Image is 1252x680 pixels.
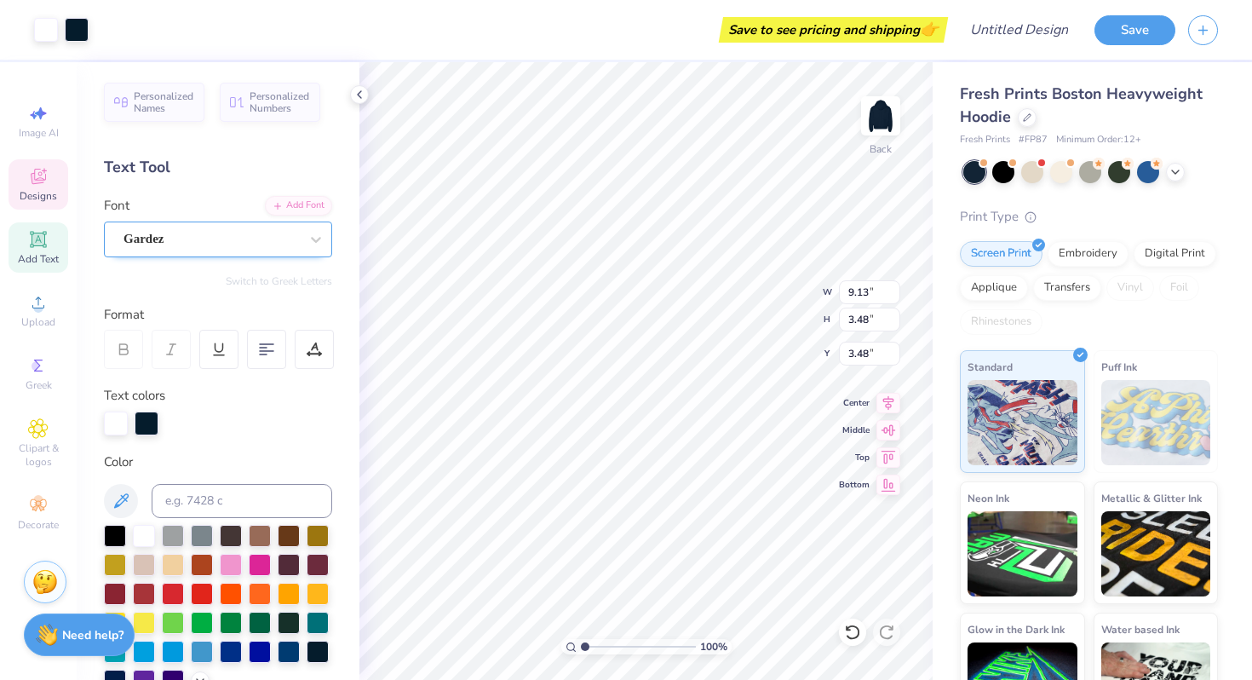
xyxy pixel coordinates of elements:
span: Upload [21,315,55,329]
div: Digital Print [1134,241,1216,267]
span: Metallic & Glitter Ink [1101,489,1202,507]
span: Fresh Prints [960,133,1010,147]
strong: Need help? [62,627,123,643]
span: Greek [26,378,52,392]
img: Puff Ink [1101,380,1211,465]
span: Personalized Names [134,90,194,114]
div: Vinyl [1106,275,1154,301]
span: Decorate [18,518,59,532]
img: Metallic & Glitter Ink [1101,511,1211,596]
img: Back [864,99,898,133]
span: Water based Ink [1101,620,1180,638]
div: Save to see pricing and shipping [723,17,944,43]
div: Text Tool [104,156,332,179]
input: e.g. 7428 c [152,484,332,518]
label: Text colors [104,386,165,406]
div: Foil [1159,275,1199,301]
span: Glow in the Dark Ink [968,620,1065,638]
input: Untitled Design [956,13,1082,47]
span: Image AI [19,126,59,140]
div: Print Type [960,207,1218,227]
span: Puff Ink [1101,358,1137,376]
img: Neon Ink [968,511,1077,596]
div: Applique [960,275,1028,301]
span: Add Text [18,252,59,266]
span: Fresh Prints Boston Heavyweight Hoodie [960,84,1203,127]
div: Format [104,305,334,325]
div: Screen Print [960,241,1042,267]
span: Neon Ink [968,489,1009,507]
span: Middle [839,424,870,436]
span: Top [839,452,870,464]
button: Switch to Greek Letters [226,274,332,288]
img: Standard [968,380,1077,465]
span: 👉 [920,19,939,39]
span: Center [839,397,870,409]
div: Rhinestones [960,309,1042,335]
div: Add Font [265,196,332,216]
span: Personalized Numbers [250,90,310,114]
span: Standard [968,358,1013,376]
span: Minimum Order: 12 + [1056,133,1141,147]
div: Embroidery [1048,241,1129,267]
span: # FP87 [1019,133,1048,147]
span: Designs [20,189,57,203]
span: 100 % [700,639,727,654]
div: Back [870,141,892,157]
label: Font [104,196,129,216]
span: Bottom [839,479,870,491]
div: Color [104,452,332,472]
span: Clipart & logos [9,441,68,469]
div: Transfers [1033,275,1101,301]
button: Save [1094,15,1175,45]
